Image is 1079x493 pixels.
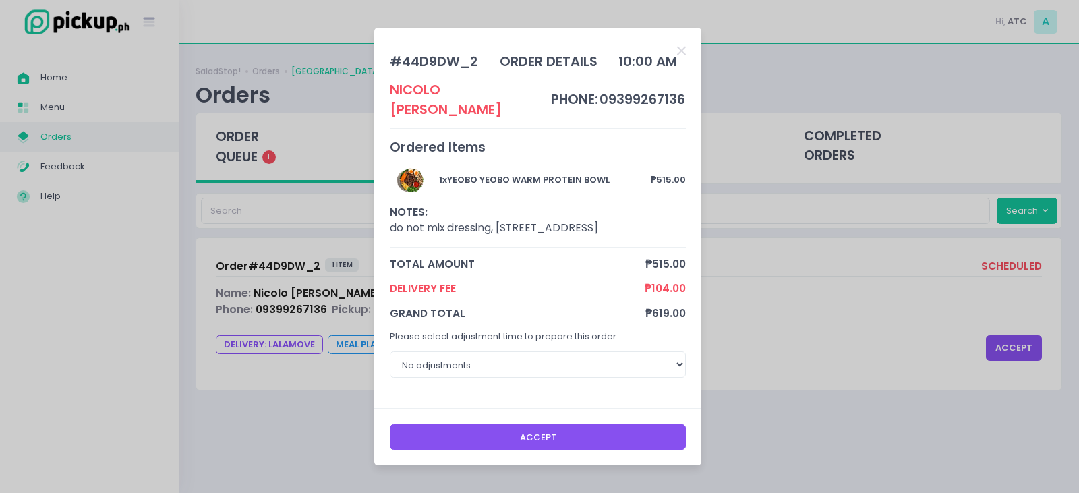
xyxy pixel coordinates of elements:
[645,256,686,272] span: ₱515.00
[390,424,687,450] button: Accept
[390,330,687,343] p: Please select adjustment time to prepare this order.
[390,80,551,120] div: Nicolo [PERSON_NAME]
[677,43,686,57] button: Close
[550,80,599,120] td: phone:
[390,138,687,157] div: Ordered Items
[500,52,597,71] div: order details
[390,256,646,272] span: total amount
[390,281,645,296] span: Delivery Fee
[618,52,677,71] div: 10:00 AM
[645,306,686,321] span: ₱619.00
[390,306,646,321] span: grand total
[645,281,686,296] span: ₱104.00
[390,52,478,71] div: # 44D9DW_2
[600,90,685,109] span: 09399267136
